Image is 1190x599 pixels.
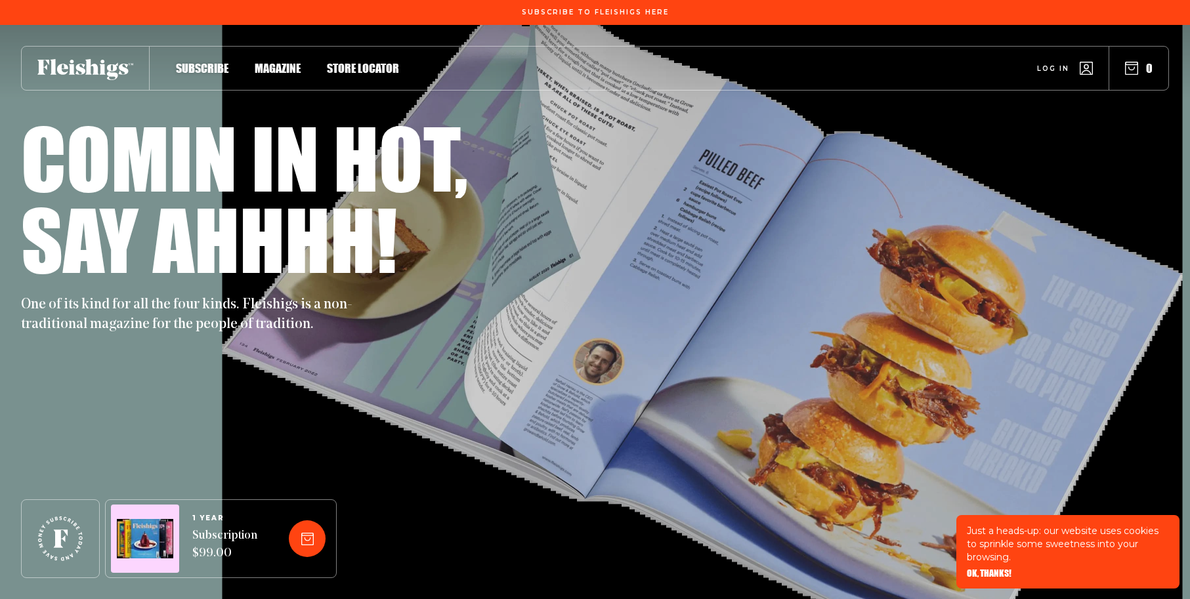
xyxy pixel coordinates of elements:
[519,9,671,15] a: Subscribe To Fleishigs Here
[1037,62,1093,75] a: Log in
[192,514,257,563] a: 1 YEARSubscription $99.00
[1125,61,1153,75] button: 0
[176,61,228,75] span: Subscribe
[21,295,362,335] p: One of its kind for all the four kinds. Fleishigs is a non-traditional magazine for the people of...
[117,519,173,559] img: Magazines image
[21,198,397,279] h1: Say ahhhh!
[21,117,468,198] h1: Comin in hot,
[1037,64,1069,73] span: Log in
[192,527,257,563] span: Subscription $99.00
[192,514,257,522] span: 1 YEAR
[255,61,301,75] span: Magazine
[176,59,228,77] a: Subscribe
[255,59,301,77] a: Magazine
[327,59,399,77] a: Store locator
[327,61,399,75] span: Store locator
[967,524,1169,564] p: Just a heads-up: our website uses cookies to sprinkle some sweetness into your browsing.
[967,569,1011,578] button: OK, THANKS!
[522,9,669,16] span: Subscribe To Fleishigs Here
